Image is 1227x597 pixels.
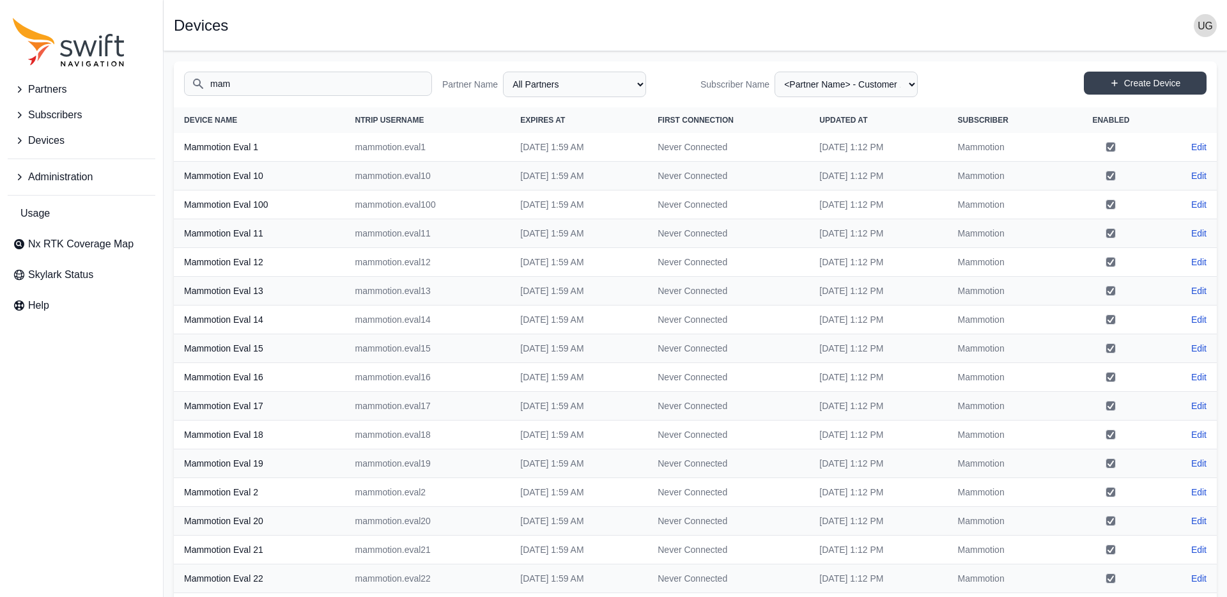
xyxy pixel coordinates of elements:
[8,164,155,190] button: Administration
[345,219,511,248] td: mammotion.eval11
[510,449,647,478] td: [DATE] 1:59 AM
[503,72,646,97] select: Partner Name
[28,169,93,185] span: Administration
[1191,457,1207,470] a: Edit
[174,107,345,133] th: Device Name
[510,306,647,334] td: [DATE] 1:59 AM
[174,18,228,33] h1: Devices
[1191,313,1207,326] a: Edit
[510,277,647,306] td: [DATE] 1:59 AM
[345,478,511,507] td: mammotion.eval2
[28,82,66,97] span: Partners
[345,334,511,363] td: mammotion.eval15
[510,219,647,248] td: [DATE] 1:59 AM
[345,190,511,219] td: mammotion.eval100
[948,363,1064,392] td: Mammotion
[345,306,511,334] td: mammotion.eval14
[948,449,1064,478] td: Mammotion
[8,128,155,153] button: Devices
[1191,342,1207,355] a: Edit
[184,72,432,96] input: Search
[775,72,918,97] select: Subscriber
[809,190,947,219] td: [DATE] 1:12 PM
[1191,572,1207,585] a: Edit
[809,449,947,478] td: [DATE] 1:12 PM
[809,564,947,593] td: [DATE] 1:12 PM
[647,334,809,363] td: Never Connected
[809,392,947,421] td: [DATE] 1:12 PM
[1191,141,1207,153] a: Edit
[647,536,809,564] td: Never Connected
[442,78,498,91] label: Partner Name
[28,133,65,148] span: Devices
[510,392,647,421] td: [DATE] 1:59 AM
[948,107,1064,133] th: Subscriber
[647,421,809,449] td: Never Connected
[345,363,511,392] td: mammotion.eval16
[809,536,947,564] td: [DATE] 1:12 PM
[345,248,511,277] td: mammotion.eval12
[809,219,947,248] td: [DATE] 1:12 PM
[28,298,49,313] span: Help
[174,306,345,334] th: Mammotion Eval 14
[174,392,345,421] th: Mammotion Eval 17
[510,536,647,564] td: [DATE] 1:59 AM
[8,293,155,318] a: Help
[948,162,1064,190] td: Mammotion
[948,219,1064,248] td: Mammotion
[819,116,867,125] span: Updated At
[174,536,345,564] th: Mammotion Eval 21
[345,421,511,449] td: mammotion.eval18
[647,306,809,334] td: Never Connected
[345,392,511,421] td: mammotion.eval17
[174,363,345,392] th: Mammotion Eval 16
[1191,428,1207,441] a: Edit
[174,277,345,306] th: Mammotion Eval 13
[174,162,345,190] th: Mammotion Eval 10
[174,478,345,507] th: Mammotion Eval 2
[948,277,1064,306] td: Mammotion
[345,133,511,162] td: mammotion.eval1
[510,334,647,363] td: [DATE] 1:59 AM
[8,201,155,226] a: Usage
[1084,72,1207,95] a: Create Device
[948,478,1064,507] td: Mammotion
[809,363,947,392] td: [DATE] 1:12 PM
[647,392,809,421] td: Never Connected
[510,133,647,162] td: [DATE] 1:59 AM
[1191,486,1207,499] a: Edit
[948,536,1064,564] td: Mammotion
[174,334,345,363] th: Mammotion Eval 15
[948,133,1064,162] td: Mammotion
[345,162,511,190] td: mammotion.eval10
[174,564,345,593] th: Mammotion Eval 22
[809,421,947,449] td: [DATE] 1:12 PM
[20,206,50,221] span: Usage
[510,507,647,536] td: [DATE] 1:59 AM
[809,133,947,162] td: [DATE] 1:12 PM
[809,248,947,277] td: [DATE] 1:12 PM
[1191,227,1207,240] a: Edit
[809,507,947,536] td: [DATE] 1:12 PM
[1191,515,1207,527] a: Edit
[647,277,809,306] td: Never Connected
[345,277,511,306] td: mammotion.eval13
[700,78,769,91] label: Subscriber Name
[520,116,565,125] span: Expires At
[647,564,809,593] td: Never Connected
[8,102,155,128] button: Subscribers
[647,363,809,392] td: Never Connected
[510,478,647,507] td: [DATE] 1:59 AM
[809,306,947,334] td: [DATE] 1:12 PM
[809,277,947,306] td: [DATE] 1:12 PM
[647,190,809,219] td: Never Connected
[1191,284,1207,297] a: Edit
[174,449,345,478] th: Mammotion Eval 19
[948,190,1064,219] td: Mammotion
[345,107,511,133] th: NTRIP Username
[174,219,345,248] th: Mammotion Eval 11
[8,231,155,257] a: Nx RTK Coverage Map
[345,449,511,478] td: mammotion.eval19
[948,334,1064,363] td: Mammotion
[28,236,134,252] span: Nx RTK Coverage Map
